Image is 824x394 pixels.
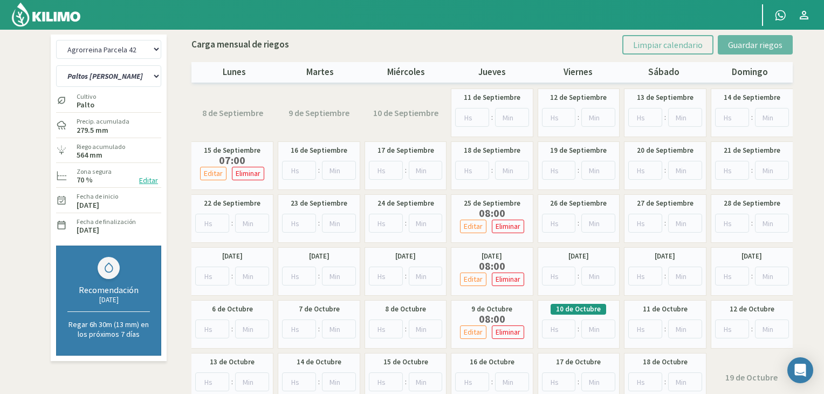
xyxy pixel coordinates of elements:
[77,176,93,184] label: 70 %
[668,267,702,286] input: Min
[322,372,356,391] input: Min
[282,372,316,391] input: Hs
[77,127,108,134] label: 279.5 mm
[457,209,527,218] label: 08:00
[724,145,780,156] label: 21 de Septiembre
[718,35,793,55] button: Guardar riegos
[751,112,753,123] span: :
[730,304,774,315] label: 12 de Octubre
[455,161,489,180] input: Hs
[751,165,753,176] span: :
[197,156,267,165] label: 07:00
[77,167,112,176] label: Zona segura
[568,251,589,262] label: [DATE]
[751,323,753,335] span: :
[231,218,233,229] span: :
[235,372,269,391] input: Min
[628,161,662,180] input: Hs
[231,270,233,282] span: :
[628,214,662,233] input: Hs
[578,270,579,282] span: :
[457,262,527,270] label: 08:00
[496,326,520,338] p: Eliminar
[621,65,706,79] p: sábado
[491,376,493,388] span: :
[210,357,255,368] label: 13 de Octubre
[728,39,782,50] span: Guardar riegos
[787,357,813,383] div: Open Intercom Messenger
[556,357,601,368] label: 17 de Octubre
[409,372,443,391] input: Min
[235,267,269,286] input: Min
[282,320,316,338] input: Hs
[460,273,486,286] button: Editar
[637,198,693,209] label: 27 de Septiembre
[715,214,749,233] input: Hs
[322,161,356,180] input: Min
[231,376,233,388] span: :
[464,145,520,156] label: 18 de Septiembre
[542,214,576,233] input: Hs
[195,372,229,391] input: Hs
[707,65,793,79] p: domingo
[628,267,662,286] input: Hs
[191,38,289,52] p: Carga mensual de riegos
[405,270,407,282] span: :
[204,167,223,180] p: Editar
[299,304,340,315] label: 7 de Octubre
[578,376,579,388] span: :
[464,273,483,286] p: Editar
[409,267,443,286] input: Min
[495,372,529,391] input: Min
[309,251,329,262] label: [DATE]
[581,161,615,180] input: Min
[542,108,576,127] input: Hs
[542,320,576,338] input: Hs
[369,320,403,338] input: Hs
[369,372,403,391] input: Hs
[715,161,749,180] input: Hs
[195,267,229,286] input: Hs
[77,192,118,201] label: Fecha de inicio
[755,214,789,233] input: Min
[291,198,347,209] label: 23 de Septiembre
[191,65,277,79] p: lunes
[405,323,407,335] span: :
[67,320,150,339] p: Regar 6h 30m (13 mm) en los próximos 7 días
[395,251,416,262] label: [DATE]
[751,270,753,282] span: :
[550,92,607,103] label: 12 de Septiembre
[664,323,666,335] span: :
[496,273,520,286] p: Eliminar
[136,174,161,187] button: Editar
[492,273,524,286] button: Eliminar
[373,106,438,119] label: 10 de Septiembre
[724,92,780,103] label: 14 de Septiembre
[77,101,96,108] label: Palto
[755,267,789,286] input: Min
[455,372,489,391] input: Hs
[556,304,601,315] label: 10 de Octubre
[550,198,607,209] label: 26 de Septiembre
[204,198,260,209] label: 22 de Septiembre
[643,357,688,368] label: 18 de Octubre
[464,92,520,103] label: 11 de Septiembre
[11,2,81,28] img: Kilimo
[715,267,749,286] input: Hs
[457,315,527,323] label: 08:00
[471,304,512,315] label: 9 de Octubre
[67,295,150,304] div: [DATE]
[578,218,579,229] span: :
[289,106,349,119] label: 9 de Septiembre
[715,108,749,127] input: Hs
[664,376,666,388] span: :
[491,112,493,123] span: :
[628,320,662,338] input: Hs
[77,202,99,209] label: [DATE]
[581,372,615,391] input: Min
[581,320,615,338] input: Min
[322,214,356,233] input: Min
[409,320,443,338] input: Min
[383,357,428,368] label: 15 de Octubre
[77,117,129,126] label: Precip. acumulada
